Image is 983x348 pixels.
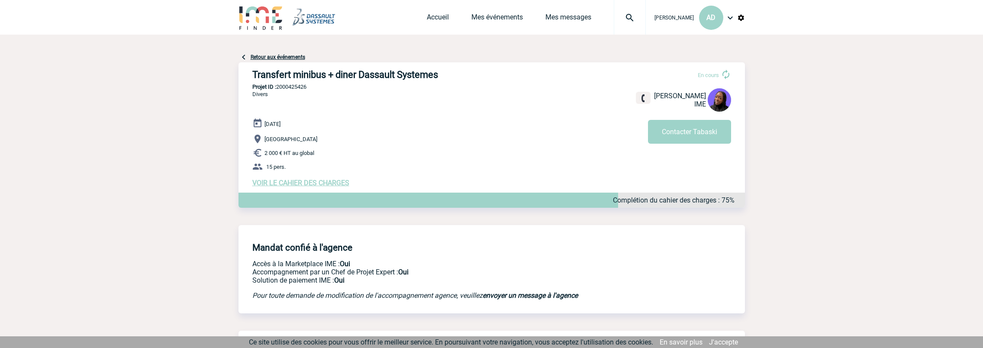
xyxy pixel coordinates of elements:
[252,91,268,97] span: Divers
[264,121,280,127] span: [DATE]
[654,15,694,21] span: [PERSON_NAME]
[654,92,706,100] span: [PERSON_NAME]
[545,13,591,25] a: Mes messages
[249,338,653,346] span: Ce site utilise des cookies pour vous offrir le meilleur service. En poursuivant votre navigation...
[252,291,578,300] em: Pour toute demande de modification de l'accompagnement agence, veuillez
[252,260,612,268] p: Accès à la Marketplace IME :
[252,276,612,284] p: Conformité aux process achat client, Prise en charge de la facturation, Mutualisation de plusieur...
[340,260,350,268] b: Oui
[252,84,276,90] b: Projet ID :
[427,13,449,25] a: Accueil
[694,100,706,108] span: IME
[698,72,719,78] span: En cours
[334,276,345,284] b: Oui
[264,136,317,142] span: [GEOGRAPHIC_DATA]
[708,88,731,112] img: 131349-0.png
[398,268,409,276] b: Oui
[264,150,314,156] span: 2 000 € HT au global
[238,5,284,30] img: IME-Finder
[252,268,612,276] p: Prestation payante
[252,242,352,253] h4: Mandat confié à l'agence
[266,164,286,170] span: 15 pers.
[639,94,647,102] img: fixe.png
[483,291,578,300] a: envoyer un message à l'agence
[238,84,745,90] p: 2000425426
[648,120,731,144] button: Contacter Tabaski
[471,13,523,25] a: Mes événements
[252,179,349,187] a: VOIR LE CAHIER DES CHARGES
[252,69,512,80] h3: Transfert minibus + diner Dassault Systemes
[709,338,738,346] a: J'accepte
[660,338,703,346] a: En savoir plus
[706,13,715,22] span: AD
[251,54,305,60] a: Retour aux événements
